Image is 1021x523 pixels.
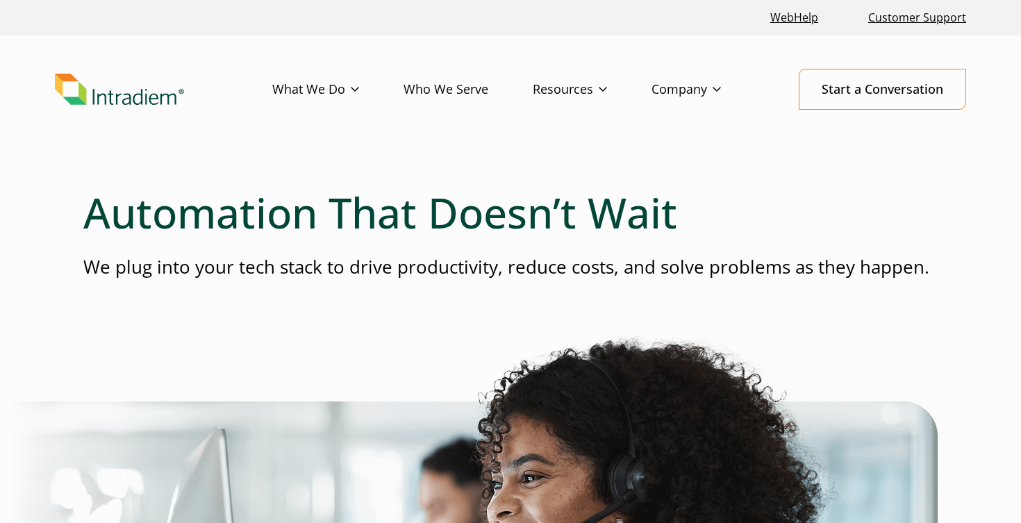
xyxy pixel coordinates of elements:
[83,188,938,238] h1: Automation That Doesn’t Wait
[404,69,533,110] a: Who We Serve
[55,74,184,106] img: Intradiem
[83,254,938,280] p: We plug into your tech stack to drive productivity, reduce costs, and solve problems as they happen.
[533,69,651,110] a: Resources
[651,69,765,110] a: Company
[272,69,404,110] a: What We Do
[863,3,972,33] a: Customer Support
[765,3,824,33] a: Link opens in a new window
[55,74,272,106] a: Link to homepage of Intradiem
[799,69,966,110] a: Start a Conversation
